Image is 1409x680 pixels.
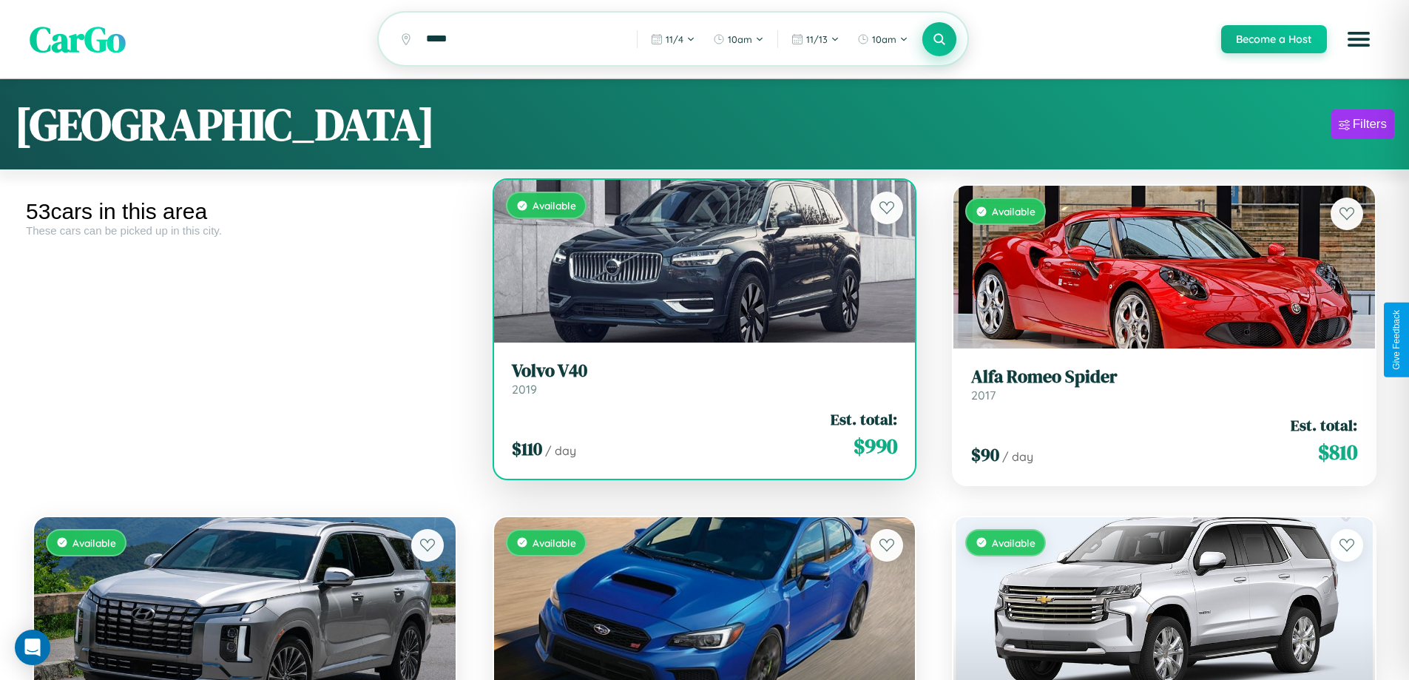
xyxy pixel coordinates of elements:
span: $ 110 [512,437,542,461]
span: Est. total: [1291,414,1357,436]
span: Available [533,199,576,212]
div: 53 cars in this area [26,199,464,224]
span: / day [1002,449,1033,464]
button: 10am [706,27,771,51]
button: 11/13 [784,27,847,51]
span: 2019 [512,382,537,397]
span: $ 90 [971,442,999,467]
span: 11 / 13 [806,33,828,45]
button: Open menu [1338,18,1379,60]
span: 11 / 4 [666,33,683,45]
span: / day [545,443,576,458]
div: Filters [1353,117,1387,132]
button: 10am [850,27,916,51]
a: Volvo V402019 [512,360,898,397]
h3: Alfa Romeo Spider [971,366,1357,388]
span: 10am [728,33,752,45]
span: Available [992,536,1035,549]
span: $ 990 [854,431,897,461]
button: Filters [1331,110,1394,139]
div: Give Feedback [1391,310,1402,370]
a: Alfa Romeo Spider2017 [971,366,1357,403]
div: Open Intercom Messenger [15,630,50,665]
div: These cars can be picked up in this city. [26,224,464,237]
h1: [GEOGRAPHIC_DATA] [15,94,435,155]
span: Available [992,205,1035,218]
span: Available [72,536,116,549]
span: $ 810 [1318,437,1357,467]
button: 11/4 [643,27,703,51]
span: Est. total: [831,408,897,430]
span: 2017 [971,388,996,403]
h3: Volvo V40 [512,360,898,382]
span: Available [533,536,576,549]
span: 10am [872,33,896,45]
button: Become a Host [1221,25,1327,53]
span: CarGo [30,15,126,64]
